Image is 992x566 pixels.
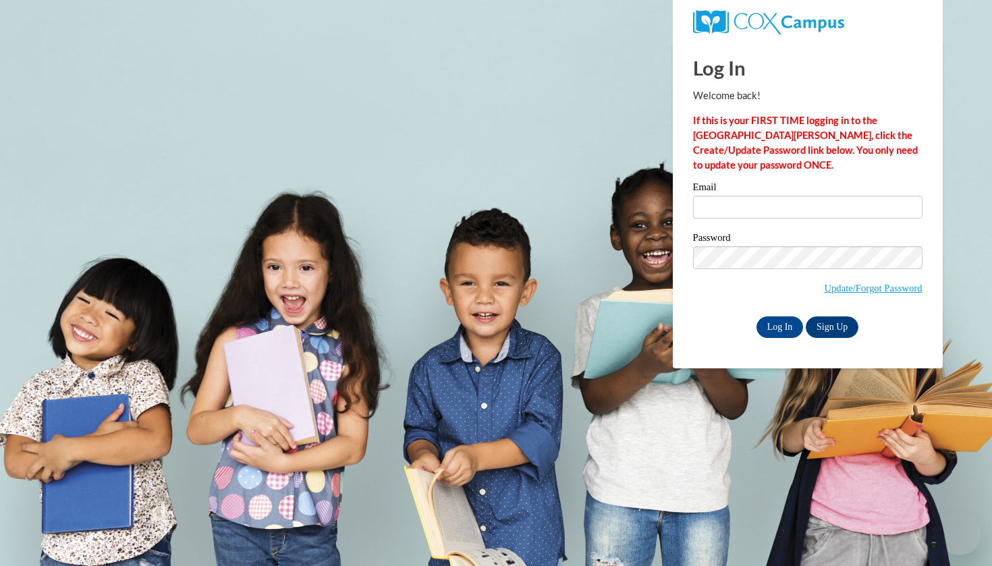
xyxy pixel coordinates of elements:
strong: If this is your FIRST TIME logging in to the [GEOGRAPHIC_DATA][PERSON_NAME], click the Create/Upd... [693,115,918,171]
a: COX Campus [693,10,922,34]
label: Password [693,233,922,246]
input: Log In [756,316,804,338]
p: Welcome back! [693,88,922,103]
a: Sign Up [806,316,858,338]
iframe: Button to launch messaging window [938,512,981,555]
h1: Log In [693,54,922,82]
a: Update/Forgot Password [824,283,922,293]
img: COX Campus [693,10,844,34]
label: Email [693,182,922,196]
